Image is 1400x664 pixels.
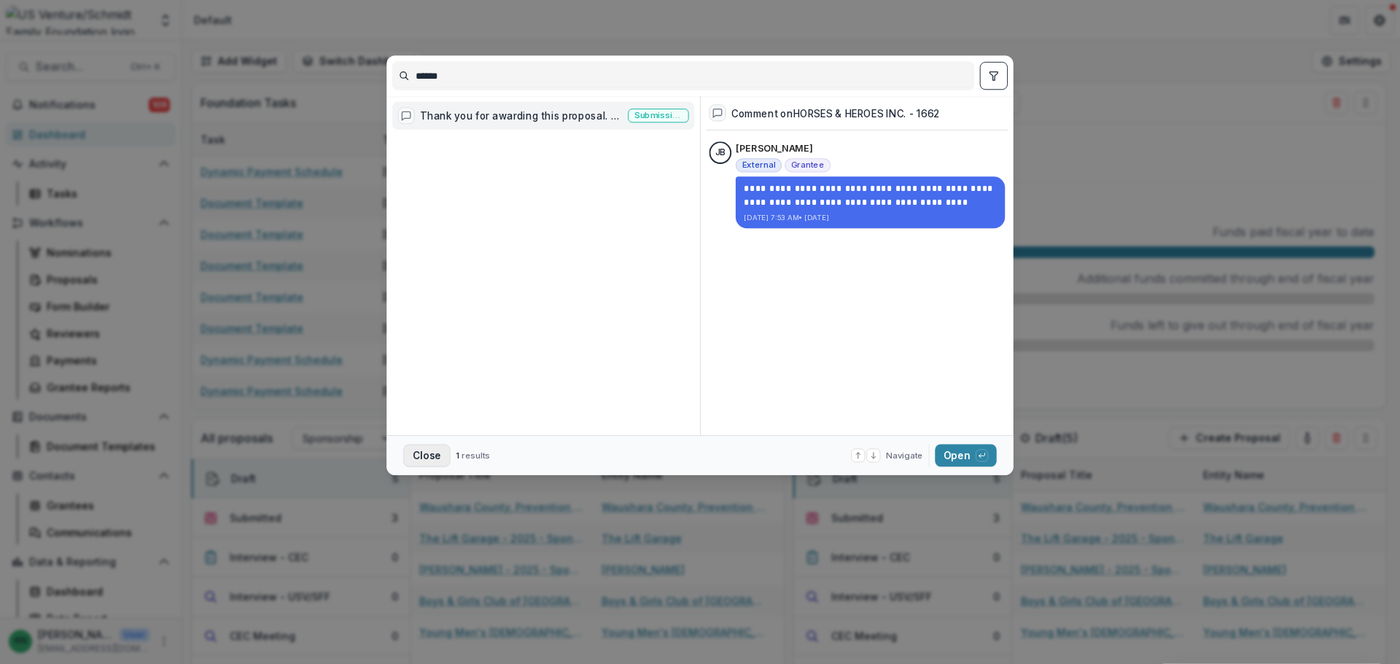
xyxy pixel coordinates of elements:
div: Julie L Baker [715,148,726,157]
span: 1 [456,450,459,460]
div: Comment on HORSES & HEROES INC. - 1662 [731,106,940,120]
button: Open [935,445,996,467]
p: [DATE] 7:53 AM • [DATE] [744,212,996,222]
button: toggle filters [980,62,1008,90]
p: [PERSON_NAME] [736,141,813,155]
button: Close [403,445,450,467]
span: External [742,160,776,170]
span: Grantee [791,160,825,170]
div: Thank you for awarding this proposal. We sincerely appreciate the support of this impactful project. [420,109,622,123]
span: results [462,450,490,460]
span: Submission comment [634,110,682,120]
span: Navigate [886,449,923,461]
